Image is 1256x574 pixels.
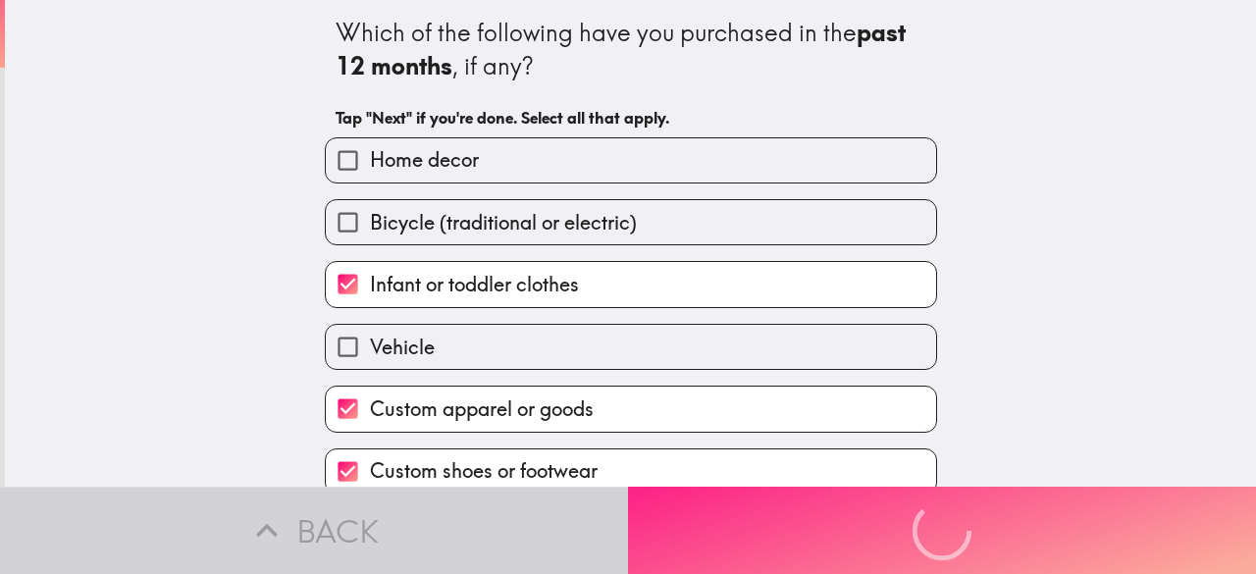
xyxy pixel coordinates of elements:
[326,325,936,369] button: Vehicle
[326,262,936,306] button: Infant or toddler clothes
[326,138,936,183] button: Home decor
[326,387,936,431] button: Custom apparel or goods
[336,107,926,129] h6: Tap "Next" if you're done. Select all that apply.
[336,18,912,80] b: past 12 months
[370,146,479,174] span: Home decor
[370,395,594,423] span: Custom apparel or goods
[370,334,435,361] span: Vehicle
[370,209,637,236] span: Bicycle (traditional or electric)
[370,457,598,485] span: Custom shoes or footwear
[326,449,936,494] button: Custom shoes or footwear
[336,17,926,82] div: Which of the following have you purchased in the , if any?
[370,271,579,298] span: Infant or toddler clothes
[326,200,936,244] button: Bicycle (traditional or electric)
